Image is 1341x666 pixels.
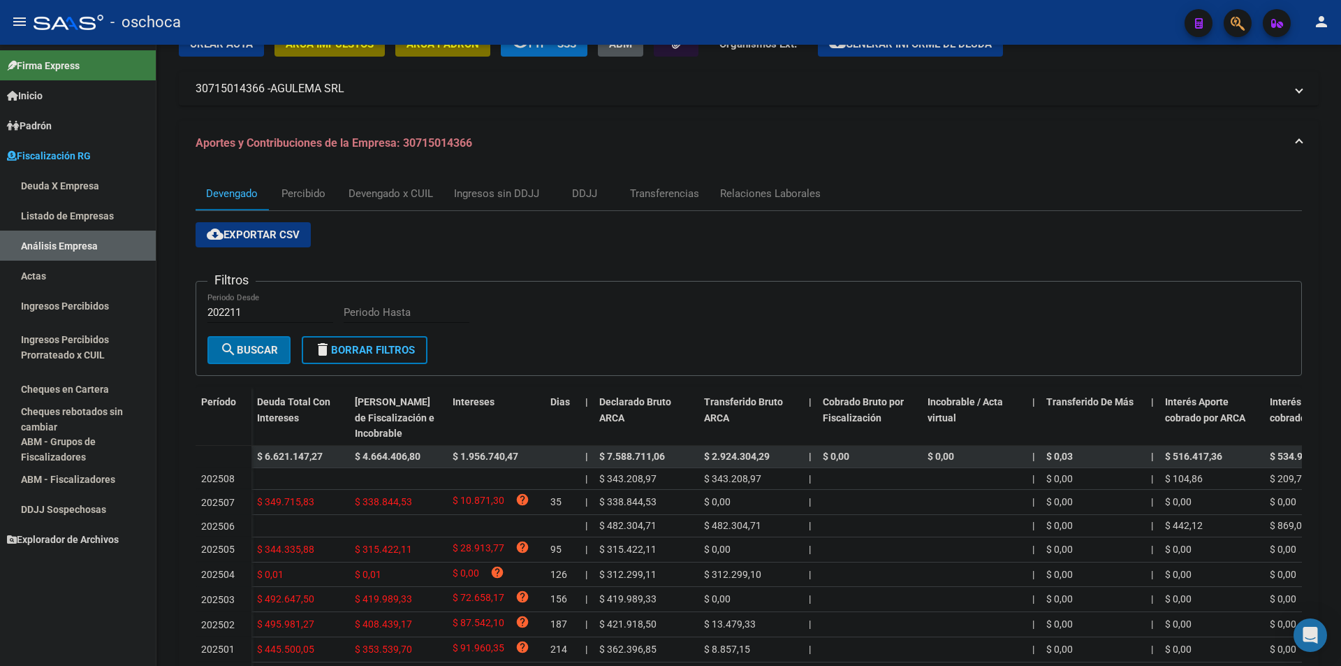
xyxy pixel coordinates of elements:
span: $ 0,00 [928,451,954,462]
datatable-header-cell: Interés Aporte cobrado por ARCA [1159,387,1264,449]
span: Explorador de Archivos [7,532,119,547]
span: $ 0,00 [1165,544,1192,555]
datatable-header-cell: Dias [545,387,580,449]
span: 35 [550,496,562,507]
span: | [809,396,812,407]
span: Inicio [7,88,43,103]
mat-panel-title: 30715014366 - [196,81,1285,96]
span: $ 6.621.147,27 [257,451,323,462]
div: Open Intercom Messenger [1294,618,1327,652]
span: Crear Acta [190,38,253,50]
span: Transferido De Más [1046,396,1134,407]
span: $ 13.479,33 [704,618,756,630]
span: Exportar CSV [207,229,300,241]
span: Borrar Filtros [314,344,415,356]
span: Aportes y Contribuciones de la Empresa: 30715014366 [196,136,472,150]
span: $ 408.439,17 [355,618,412,630]
span: $ 0,01 [257,569,284,580]
span: $ 0,00 [1046,569,1073,580]
span: Dias [550,396,570,407]
span: 187 [550,618,567,630]
span: | [585,644,587,655]
span: | [1032,396,1035,407]
div: Transferencias [630,186,699,201]
span: Interés Aporte cobrado por ARCA [1165,396,1245,424]
span: $ 343.208,97 [704,473,761,484]
span: $ 0,00 [704,544,731,555]
span: 202504 [201,569,235,580]
span: | [1151,593,1153,605]
span: | [1032,644,1034,655]
span: 202506 [201,521,235,532]
span: 95 [550,544,562,555]
datatable-header-cell: Transferido Bruto ARCA [698,387,803,449]
span: | [809,618,811,630]
span: 214 [550,644,567,655]
span: Fiscalización RG [7,148,91,164]
span: $ 0,00 [1270,544,1296,555]
span: $ 344.335,88 [257,544,314,555]
span: - oschoca [110,7,181,38]
datatable-header-cell: Transferido De Más [1041,387,1145,449]
span: Transferido Bruto ARCA [704,396,783,424]
span: $ 0,00 [1165,618,1192,630]
span: $ 0,00 [1046,496,1073,507]
span: | [809,569,811,580]
span: | [1032,544,1034,555]
mat-icon: person [1313,13,1330,30]
span: | [585,451,588,462]
span: $ 482.304,71 [599,520,657,531]
i: help [515,493,529,507]
span: Padrón [7,118,52,133]
span: $ 495.981,27 [257,618,314,630]
span: | [585,618,587,630]
span: | [1032,473,1034,484]
span: $ 419.989,33 [599,593,657,605]
span: 126 [550,569,567,580]
span: Buscar [220,344,278,356]
span: | [1151,618,1153,630]
datatable-header-cell: | [803,387,817,449]
div: Relaciones Laborales [720,186,821,201]
span: $ 312.299,11 [599,569,657,580]
span: [PERSON_NAME] de Fiscalización e Incobrable [355,396,434,440]
span: Cobrado Bruto por Fiscalización [823,396,904,424]
i: help [515,615,529,629]
mat-icon: search [220,341,237,358]
div: DDJJ [572,186,597,201]
span: $ 343.208,97 [599,473,657,484]
span: $ 338.844,53 [355,496,412,507]
span: | [1151,569,1153,580]
span: $ 869,01 [1270,520,1307,531]
span: 202501 [201,644,235,655]
span: $ 0,00 [1046,618,1073,630]
span: $ 312.299,10 [704,569,761,580]
span: $ 0,00 [1046,644,1073,655]
span: | [1151,520,1153,531]
span: $ 4.664.406,80 [355,451,420,462]
span: 156 [550,593,567,605]
span: $ 209,74 [1270,473,1307,484]
span: $ 0,00 [453,565,479,584]
span: | [1151,473,1153,484]
datatable-header-cell: Período [196,387,251,446]
h3: Filtros [207,270,256,290]
span: $ 104,86 [1165,473,1203,484]
datatable-header-cell: Deuda Bruta Neto de Fiscalización e Incobrable [349,387,447,449]
span: $ 72.658,17 [453,590,504,609]
span: 202507 [201,497,235,508]
datatable-header-cell: | [1145,387,1159,449]
span: $ 0,00 [1270,496,1296,507]
i: help [515,540,529,554]
i: help [515,590,529,604]
span: | [1032,569,1034,580]
span: $ 91.960,35 [453,640,504,659]
span: $ 362.396,85 [599,644,657,655]
span: $ 1.956.740,47 [453,451,518,462]
span: | [1151,644,1153,655]
div: Percibido [281,186,325,201]
span: $ 0,00 [1046,593,1073,605]
i: help [515,640,529,654]
span: $ 0,00 [1165,496,1192,507]
span: $ 0,00 [1165,644,1192,655]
